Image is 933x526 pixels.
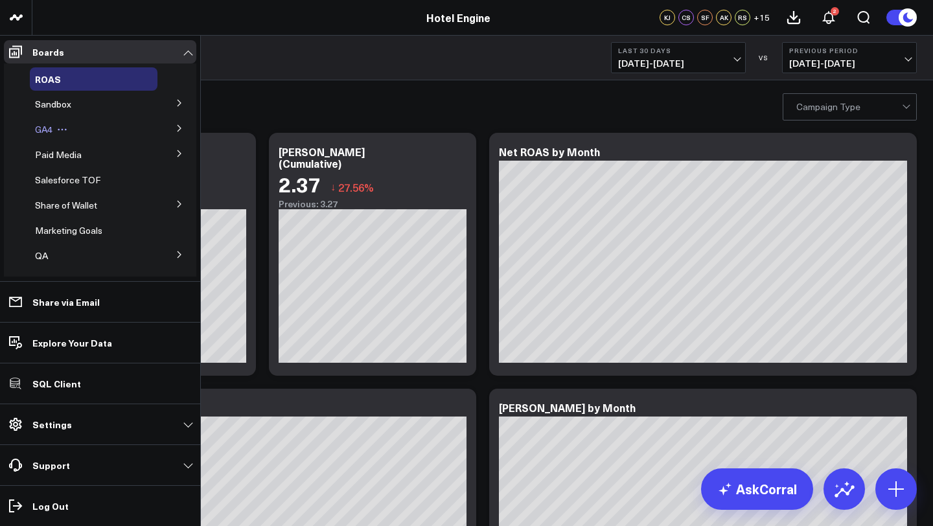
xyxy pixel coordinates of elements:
[426,10,490,25] a: Hotel Engine
[330,179,336,196] span: ↓
[279,144,365,170] div: [PERSON_NAME] (Cumulative)
[754,10,770,25] button: +15
[35,124,52,135] a: GA4
[716,10,731,25] div: AK
[499,400,636,415] div: [PERSON_NAME] by Month
[678,10,694,25] div: CS
[32,297,100,307] p: Share via Email
[35,123,52,135] span: GA4
[735,10,750,25] div: RS
[32,337,112,348] p: Explore Your Data
[338,180,374,194] span: 27.56%
[35,276,55,286] a: ABM
[35,74,61,84] a: ROAS
[789,47,910,54] b: Previous Period
[32,460,70,470] p: Support
[499,144,600,159] div: Net ROAS by Month
[32,419,72,429] p: Settings
[660,10,675,25] div: KJ
[701,468,813,510] a: AskCorral
[754,13,770,22] span: + 15
[831,7,839,16] div: 2
[618,58,739,69] span: [DATE] - [DATE]
[279,199,466,209] div: Previous: 3.27
[35,251,48,261] a: QA
[35,174,100,186] span: Salesforce TOF
[32,501,69,511] p: Log Out
[697,10,713,25] div: SF
[35,175,100,185] a: Salesforce TOF
[35,224,102,236] span: Marketing Goals
[611,42,746,73] button: Last 30 Days[DATE]-[DATE]
[35,99,71,109] a: Sandbox
[752,54,776,62] div: VS
[782,42,917,73] button: Previous Period[DATE]-[DATE]
[35,199,97,211] span: Share of Wallet
[4,372,196,395] a: SQL Client
[32,47,64,57] p: Boards
[35,225,102,236] a: Marketing Goals
[35,275,55,287] span: ABM
[35,148,82,161] span: Paid Media
[35,200,97,211] a: Share of Wallet
[789,58,910,69] span: [DATE] - [DATE]
[35,98,71,110] span: Sandbox
[32,378,81,389] p: SQL Client
[35,249,48,262] span: QA
[35,150,82,160] a: Paid Media
[4,494,196,518] a: Log Out
[35,73,61,86] span: ROAS
[618,47,739,54] b: Last 30 Days
[279,172,321,196] div: 2.37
